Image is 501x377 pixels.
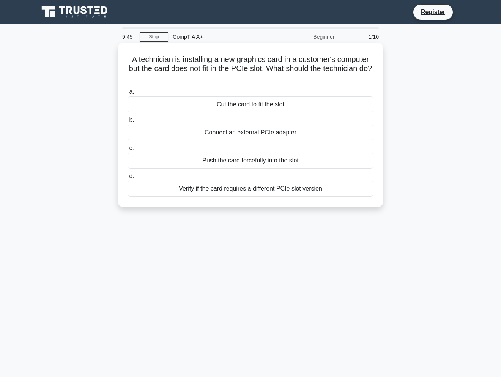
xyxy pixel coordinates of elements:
div: 9:45 [118,29,140,44]
span: d. [129,173,134,179]
div: CompTIA A+ [168,29,273,44]
a: Register [416,7,450,17]
span: c. [129,145,134,151]
div: Push the card forcefully into the slot [128,153,373,169]
h5: A technician is installing a new graphics card in a customer's computer but the card does not fit... [127,55,374,83]
span: b. [129,117,134,123]
a: Stop [140,32,168,42]
div: Verify if the card requires a different PCIe slot version [128,181,373,197]
span: a. [129,88,134,95]
div: 1/10 [339,29,383,44]
div: Cut the card to fit the slot [128,96,373,112]
div: Beginner [273,29,339,44]
div: Connect an external PCIe adapter [128,125,373,140]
